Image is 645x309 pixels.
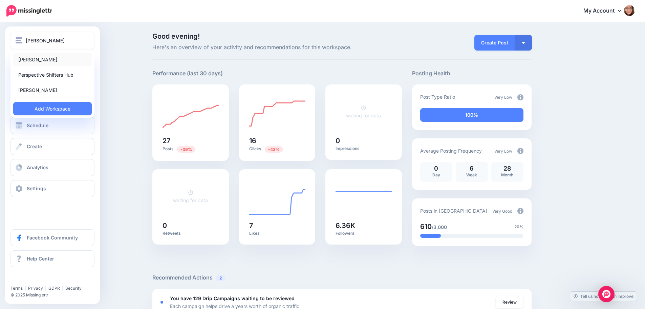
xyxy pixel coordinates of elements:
b: You have 129 Drip Campaigns waiting to be reviewed [170,295,295,301]
p: Posts in [GEOGRAPHIC_DATA] [420,207,487,215]
span: Previous period: 28 [265,146,283,153]
a: Create [10,138,94,155]
span: | [45,286,46,291]
img: Missinglettr [6,5,52,17]
span: Analytics [27,165,48,170]
img: info-circle-grey.png [517,94,523,100]
h5: Recommended Actions [152,273,532,282]
a: Add Workspace [13,102,92,115]
span: | [25,286,26,291]
span: Settings [27,186,46,191]
span: Create [27,143,42,149]
h5: Performance (last 30 days) [152,69,223,78]
span: Week [466,172,477,177]
p: 28 [495,166,520,172]
p: Posts [163,146,219,152]
a: [PERSON_NAME] [13,53,92,66]
span: 20% [514,224,523,230]
span: Day [432,172,440,177]
p: Clicks [249,146,305,152]
div: 20% of your posts in the last 30 days have been from Drip Campaigns [420,234,441,238]
p: Likes [249,231,305,236]
div: <div class='status-dot small red margin-right'></div>Error [160,301,163,304]
li: © 2025 Missinglettr [10,292,99,298]
h5: 0 [336,137,392,144]
a: GDPR [48,286,60,291]
span: Previous period: 44 [177,146,195,153]
a: My Account [577,3,635,19]
a: Schedule [10,117,94,134]
p: Retweets [163,231,219,236]
h5: 0 [163,222,219,229]
p: Followers [336,231,392,236]
p: Impressions [336,146,392,151]
div: Open Intercom Messenger [598,286,615,302]
img: menu.png [16,37,22,43]
h5: 27 [163,137,219,144]
span: Facebook Community [27,235,78,240]
a: Facebook Community [10,229,94,246]
a: Security [65,286,82,291]
span: 610 [420,223,432,231]
span: Schedule [27,122,48,128]
span: Good evening! [152,32,200,40]
h5: 16 [249,137,305,144]
iframe: Twitter Follow Button [10,276,62,283]
img: arrow-down-white.png [522,42,525,44]
a: Create Post [474,35,515,51]
a: waiting for data [346,105,381,118]
span: | [62,286,63,291]
span: [PERSON_NAME] [26,37,65,44]
img: info-circle-grey.png [517,208,523,214]
h5: 7 [249,222,305,229]
p: 0 [424,166,449,172]
a: Terms [10,286,23,291]
span: /3,000 [432,224,447,230]
span: Very Good [492,209,512,214]
a: waiting for data [173,190,208,203]
p: Average Posting Frequency [420,147,482,155]
span: Help Center [27,256,54,262]
p: 6 [459,166,485,172]
span: Very Low [494,149,512,154]
span: Very Low [494,95,512,100]
a: [PERSON_NAME] [13,83,92,97]
a: Privacy [28,286,43,291]
span: Here's an overview of your activity and recommendations for this workspace. [152,43,402,52]
div: 100% of your posts in the last 30 days have been from Drip Campaigns [420,108,523,122]
a: Tell us how we can improve [570,292,637,301]
span: Month [501,172,513,177]
a: Settings [10,180,94,197]
h5: Posting Health [412,69,532,78]
a: Review [496,296,523,308]
img: info-circle-grey.png [517,148,523,154]
h5: 6.36K [336,222,392,229]
a: Help Center [10,250,94,267]
button: [PERSON_NAME] [10,32,94,49]
span: 2 [216,275,225,281]
p: Post Type Ratio [420,93,455,101]
a: Perspective Shifters Hub [13,68,92,81]
a: Analytics [10,159,94,176]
